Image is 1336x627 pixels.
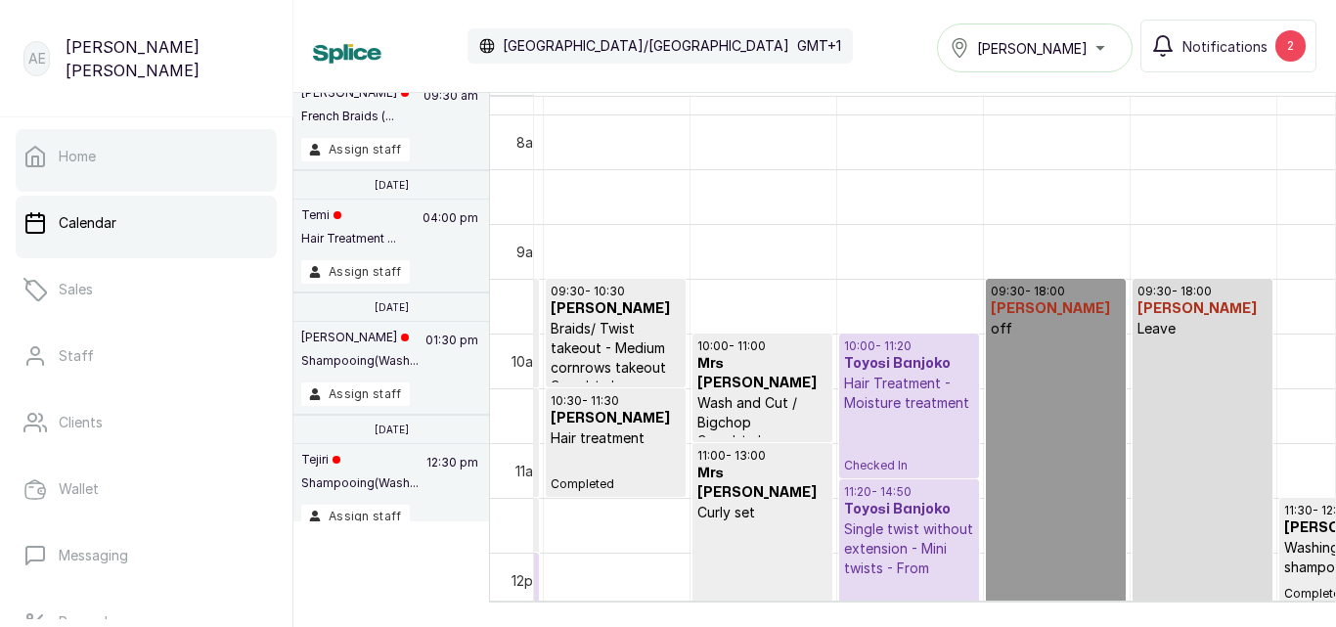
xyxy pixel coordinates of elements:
[1137,284,1268,299] p: 09:30 - 18:00
[551,319,681,378] p: Braids/ Twist takeout - Medium cornrows takeout
[551,378,681,393] p: Completed
[301,475,419,491] p: Shampooing(Wash...
[551,393,681,409] p: 10:30 - 11:30
[59,546,128,565] p: Messaging
[301,138,410,161] button: Assign staff
[937,23,1133,72] button: [PERSON_NAME]
[844,374,974,413] p: Hair Treatment - Moisture treatment
[16,196,277,250] a: Calendar
[508,351,548,372] div: 10am
[508,570,548,591] div: 12pm
[844,500,974,519] h3: Toyosi Banjoko
[697,432,827,448] p: Completed
[991,284,1121,299] p: 09:30 - 18:00
[66,35,269,82] p: [PERSON_NAME] [PERSON_NAME]
[375,424,409,435] p: [DATE]
[512,132,548,153] div: 8am
[59,346,94,366] p: Staff
[28,49,46,68] p: AE
[423,452,481,505] p: 12:30 pm
[1137,299,1268,319] h3: [PERSON_NAME]
[503,36,789,56] p: [GEOGRAPHIC_DATA]/[GEOGRAPHIC_DATA]
[697,393,827,432] p: Wash and Cut / Bigchop
[301,207,396,223] p: Temi
[844,519,974,578] p: Single twist without extension - Mini twists - From
[301,260,410,284] button: Assign staff
[697,503,827,522] p: Curly set
[697,464,827,503] h3: Mrs [PERSON_NAME]
[375,301,409,313] p: [DATE]
[512,461,548,481] div: 11am
[1182,36,1268,57] span: Notifications
[16,528,277,583] a: Messaging
[512,242,548,262] div: 9am
[991,299,1121,319] h3: [PERSON_NAME]
[59,413,103,432] p: Clients
[551,409,681,428] h3: [PERSON_NAME]
[59,213,116,233] p: Calendar
[844,484,974,500] p: 11:20 - 14:50
[797,36,841,56] p: GMT+1
[551,299,681,319] h3: [PERSON_NAME]
[844,413,974,473] p: Checked In
[59,479,99,499] p: Wallet
[301,353,419,369] p: Shampooing(Wash...
[301,330,419,345] p: [PERSON_NAME]
[844,338,974,354] p: 10:00 - 11:20
[551,284,681,299] p: 09:30 - 10:30
[301,382,410,406] button: Assign staff
[375,179,409,191] p: [DATE]
[301,109,409,124] p: French Braids (...
[551,448,681,492] p: Completed
[1140,20,1316,72] button: Notifications2
[697,354,827,393] h3: Mrs [PERSON_NAME]
[697,448,827,464] p: 11:00 - 13:00
[301,505,410,528] button: Assign staff
[423,330,481,382] p: 01:30 pm
[59,147,96,166] p: Home
[977,38,1088,59] span: [PERSON_NAME]
[59,280,93,299] p: Sales
[301,452,419,468] p: Tejiri
[1137,319,1268,338] p: Leave
[301,231,396,246] p: Hair Treatment ...
[697,338,827,354] p: 10:00 - 11:00
[16,129,277,184] a: Home
[421,85,481,138] p: 09:30 am
[551,428,681,448] p: Hair treatment
[420,207,481,260] p: 04:00 pm
[16,262,277,317] a: Sales
[16,462,277,516] a: Wallet
[991,319,1121,338] p: off
[16,329,277,383] a: Staff
[301,85,409,101] p: [PERSON_NAME]
[844,354,974,374] h3: Toyosi Banjoko
[16,395,277,450] a: Clients
[1275,30,1306,62] div: 2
